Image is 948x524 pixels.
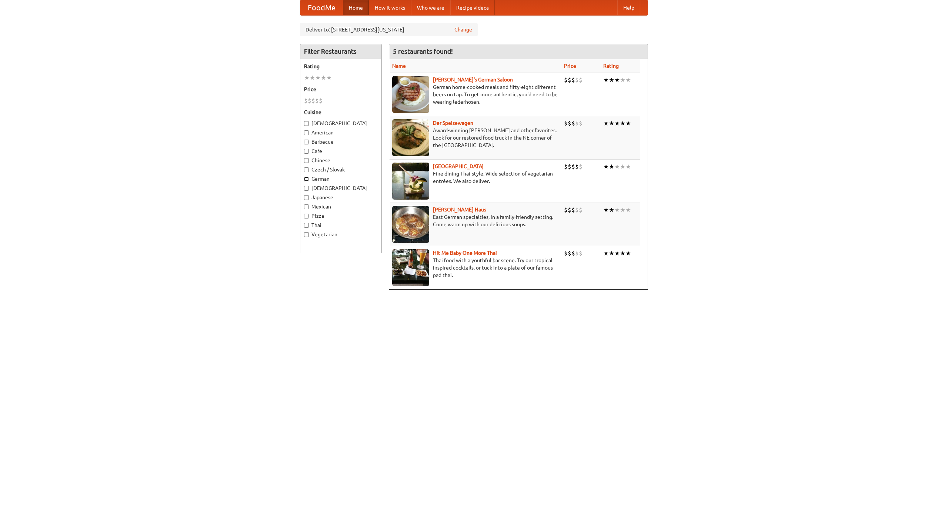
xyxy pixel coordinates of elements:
a: Hit Me Baby One More Thai [433,250,497,256]
img: speisewagen.jpg [392,119,429,156]
label: American [304,129,377,136]
p: Fine dining Thai-style. Wide selection of vegetarian entrées. We also deliver. [392,170,558,185]
input: American [304,130,309,135]
p: East German specialties, in a family-friendly setting. Come warm up with our delicious soups. [392,213,558,228]
li: ★ [620,249,625,257]
li: ★ [603,206,609,214]
li: $ [575,163,579,171]
li: ★ [326,74,332,82]
li: $ [571,119,575,127]
li: $ [319,97,323,105]
label: Thai [304,221,377,229]
li: ★ [625,163,631,171]
li: ★ [603,119,609,127]
li: ★ [625,206,631,214]
li: ★ [603,249,609,257]
input: [DEMOGRAPHIC_DATA] [304,121,309,126]
li: $ [568,119,571,127]
li: ★ [609,206,614,214]
label: Vegetarian [304,231,377,238]
a: Change [454,26,472,33]
li: ★ [603,163,609,171]
li: $ [568,249,571,257]
a: Who we are [411,0,450,15]
li: $ [575,206,579,214]
li: ★ [609,249,614,257]
label: Pizza [304,212,377,220]
label: German [304,175,377,183]
li: ★ [609,163,614,171]
li: ★ [603,76,609,84]
label: Cafe [304,147,377,155]
label: Barbecue [304,138,377,146]
li: $ [571,206,575,214]
p: German home-cooked meals and fifty-eight different beers on tap. To get more authentic, you'd nee... [392,83,558,106]
li: $ [311,97,315,105]
li: ★ [620,163,625,171]
input: German [304,177,309,181]
li: ★ [321,74,326,82]
li: $ [579,76,583,84]
li: $ [564,119,568,127]
a: Recipe videos [450,0,495,15]
li: ★ [304,74,310,82]
li: $ [568,163,571,171]
a: [PERSON_NAME]'s German Saloon [433,77,513,83]
a: Price [564,63,576,69]
li: ★ [614,76,620,84]
li: $ [575,76,579,84]
a: [GEOGRAPHIC_DATA] [433,163,484,169]
label: Chinese [304,157,377,164]
li: ★ [614,119,620,127]
li: ★ [310,74,315,82]
input: Chinese [304,158,309,163]
li: $ [579,206,583,214]
li: $ [575,119,579,127]
input: Czech / Slovak [304,167,309,172]
a: [PERSON_NAME] Haus [433,207,486,213]
li: $ [564,163,568,171]
a: Help [617,0,640,15]
input: Pizza [304,214,309,218]
li: $ [315,97,319,105]
h5: Cuisine [304,109,377,116]
img: kohlhaus.jpg [392,206,429,243]
li: $ [575,249,579,257]
li: ★ [620,119,625,127]
a: FoodMe [300,0,343,15]
li: ★ [620,206,625,214]
li: $ [568,206,571,214]
a: Der Speisewagen [433,120,473,126]
label: Japanese [304,194,377,201]
li: $ [579,119,583,127]
h4: Filter Restaurants [300,44,381,59]
input: Vegetarian [304,232,309,237]
li: $ [568,76,571,84]
label: [DEMOGRAPHIC_DATA] [304,184,377,192]
li: $ [571,249,575,257]
li: ★ [614,163,620,171]
li: ★ [614,249,620,257]
img: satay.jpg [392,163,429,200]
label: Mexican [304,203,377,210]
li: ★ [625,249,631,257]
label: Czech / Slovak [304,166,377,173]
li: ★ [625,76,631,84]
h5: Rating [304,63,377,70]
input: Thai [304,223,309,228]
a: Name [392,63,406,69]
li: $ [308,97,311,105]
li: ★ [614,206,620,214]
li: ★ [609,119,614,127]
img: esthers.jpg [392,76,429,113]
li: ★ [625,119,631,127]
input: Mexican [304,204,309,209]
li: $ [304,97,308,105]
div: Deliver to: [STREET_ADDRESS][US_STATE] [300,23,478,36]
a: How it works [369,0,411,15]
li: $ [571,163,575,171]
